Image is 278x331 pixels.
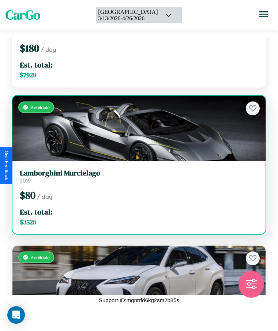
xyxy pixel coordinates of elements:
span: / day [41,46,56,53]
h3: Lamborghini Murcielago [20,169,258,177]
p: Support ID: mgntrfd6kg2sm2b85s [99,295,179,305]
div: Give Feedback [4,151,9,180]
span: $ 3520 [20,218,36,227]
div: [GEOGRAPHIC_DATA] [98,9,158,15]
span: Est. total: [20,59,53,70]
span: / day [37,193,52,200]
span: Available [31,255,50,260]
span: CarGo [5,6,40,24]
span: $ 180 [20,41,39,55]
span: Est. total: [20,207,53,217]
a: Lamborghini Murcielago2019 [20,169,258,184]
span: $ 80 [20,188,35,202]
span: 2019 [20,177,31,184]
div: Open Intercom Messenger [7,306,25,324]
span: Available [31,105,50,110]
div: 3 / 13 / 2026 - 4 / 26 / 2026 [98,15,158,22]
span: $ 7920 [20,71,36,80]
